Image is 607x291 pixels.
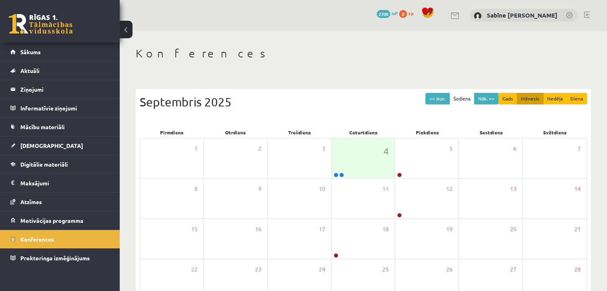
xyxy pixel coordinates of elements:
[319,225,325,234] span: 17
[322,144,325,153] span: 3
[258,185,261,193] span: 9
[20,174,110,192] legend: Maksājumi
[140,127,204,138] div: Pirmdiena
[20,99,110,117] legend: Informatīvie ziņojumi
[384,144,389,158] span: 4
[10,80,110,98] a: Ziņojumi
[10,249,110,267] a: Proktoringa izmēģinājums
[510,265,516,274] span: 27
[391,10,398,16] span: mP
[20,161,68,168] span: Digitālie materiāli
[377,10,390,18] span: 2700
[395,127,459,138] div: Piekdiena
[446,265,453,274] span: 26
[255,265,261,274] span: 23
[517,93,544,104] button: Mēnesis
[191,225,198,234] span: 15
[574,185,581,193] span: 14
[577,144,581,153] span: 7
[446,225,453,234] span: 19
[510,185,516,193] span: 13
[408,10,413,16] span: xp
[255,225,261,234] span: 16
[258,144,261,153] span: 2
[140,93,587,111] div: Septembris 2025
[513,144,516,153] span: 6
[474,93,498,104] button: Nāk. >>
[10,136,110,155] a: [DEMOGRAPHIC_DATA]
[510,225,516,234] span: 20
[399,10,407,18] span: 0
[319,265,325,274] span: 24
[399,10,417,16] a: 0 xp
[194,144,198,153] span: 1
[523,127,587,138] div: Svētdiena
[20,123,65,130] span: Mācību materiāli
[446,185,453,193] span: 12
[194,185,198,193] span: 8
[10,99,110,117] a: Informatīvie ziņojumi
[425,93,450,104] button: << Iepr.
[20,236,54,243] span: Konferences
[574,225,581,234] span: 21
[331,127,395,138] div: Ceturtdiena
[191,265,198,274] span: 22
[487,11,558,19] a: Sabīne [PERSON_NAME]
[566,93,587,104] button: Diena
[20,254,90,262] span: Proktoringa izmēģinājums
[10,230,110,248] a: Konferences
[382,225,389,234] span: 18
[20,67,40,74] span: Aktuāli
[10,193,110,211] a: Atzīmes
[20,198,42,205] span: Atzīmes
[319,185,325,193] span: 10
[20,217,83,224] span: Motivācijas programma
[20,80,110,98] legend: Ziņojumi
[20,142,83,149] span: [DEMOGRAPHIC_DATA]
[10,174,110,192] a: Maksājumi
[574,265,581,274] span: 28
[459,127,523,138] div: Sestdiena
[377,10,398,16] a: 2700 mP
[10,155,110,173] a: Digitālie materiāli
[10,118,110,136] a: Mācību materiāli
[449,144,453,153] span: 5
[10,61,110,80] a: Aktuāli
[382,185,389,193] span: 11
[20,48,41,55] span: Sākums
[136,47,591,60] h1: Konferences
[10,211,110,230] a: Motivācijas programma
[498,93,517,104] button: Gads
[204,127,267,138] div: Otrdiena
[543,93,567,104] button: Nedēļa
[449,93,475,104] button: Šodiena
[267,127,331,138] div: Trešdiena
[474,12,482,20] img: Sabīne Kate Bramane
[10,43,110,61] a: Sākums
[9,14,73,34] a: Rīgas 1. Tālmācības vidusskola
[382,265,389,274] span: 25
